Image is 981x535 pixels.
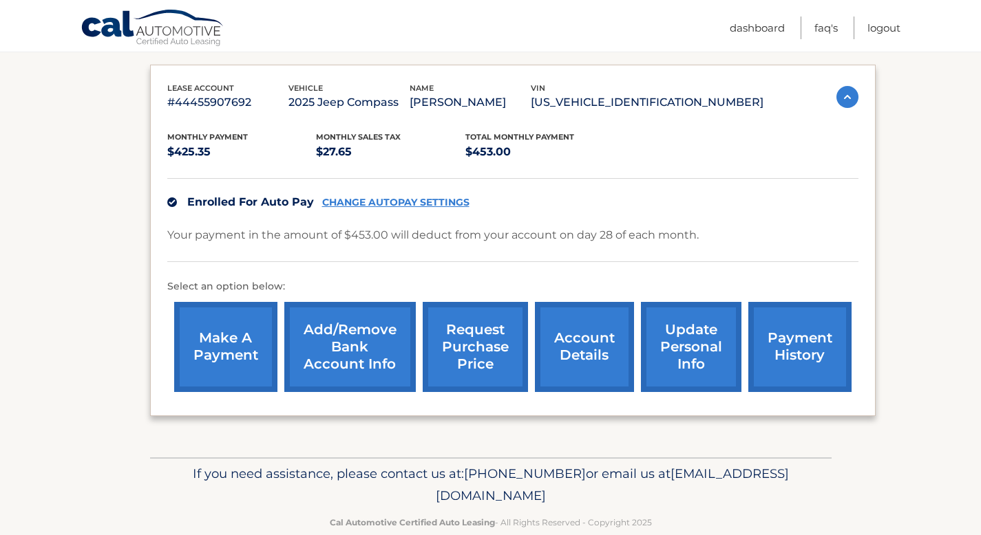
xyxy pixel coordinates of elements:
a: CHANGE AUTOPAY SETTINGS [322,197,470,208]
span: Total Monthly Payment [465,132,574,142]
span: Monthly sales Tax [316,132,401,142]
img: accordion-active.svg [836,86,858,108]
p: [PERSON_NAME] [410,93,531,112]
span: [PHONE_NUMBER] [464,466,586,481]
a: Logout [867,17,900,39]
a: Add/Remove bank account info [284,302,416,392]
strong: Cal Automotive Certified Auto Leasing [330,517,495,527]
p: #44455907692 [167,93,288,112]
span: vehicle [288,83,323,93]
span: Monthly Payment [167,132,248,142]
p: - All Rights Reserved - Copyright 2025 [159,515,823,529]
p: Select an option below: [167,279,858,295]
a: Cal Automotive [81,9,225,49]
p: If you need assistance, please contact us at: or email us at [159,463,823,507]
a: account details [535,302,634,392]
span: Enrolled For Auto Pay [187,195,314,208]
a: update personal info [641,302,741,392]
p: $425.35 [167,142,317,162]
img: check.svg [167,197,177,207]
a: FAQ's [814,17,838,39]
p: Your payment in the amount of $453.00 will deduct from your account on day 28 of each month. [167,226,699,245]
span: lease account [167,83,234,93]
p: $27.65 [316,142,465,162]
span: vin [531,83,545,93]
p: $453.00 [465,142,615,162]
span: name [410,83,434,93]
a: Dashboard [730,17,785,39]
a: make a payment [174,302,277,392]
p: [US_VEHICLE_IDENTIFICATION_NUMBER] [531,93,763,112]
p: 2025 Jeep Compass [288,93,410,112]
a: request purchase price [423,302,528,392]
a: payment history [748,302,852,392]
